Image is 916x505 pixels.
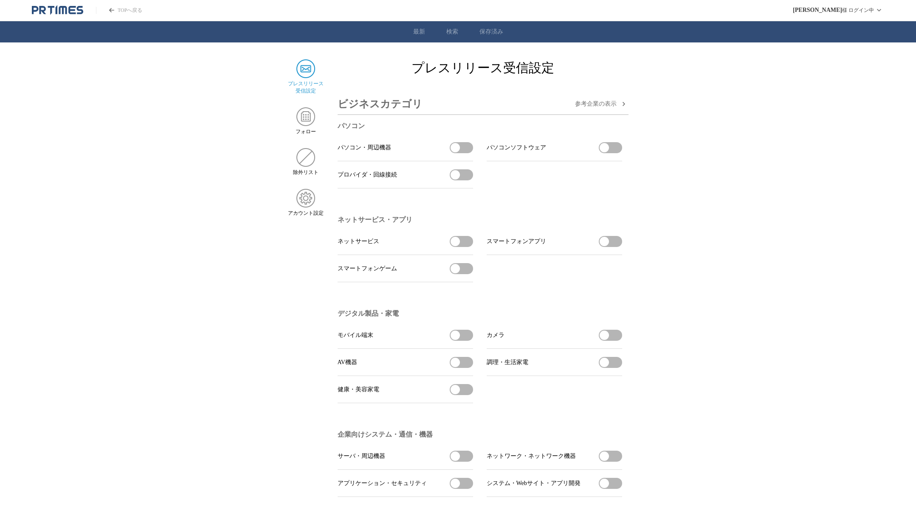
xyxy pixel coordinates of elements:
[32,5,83,15] a: PR TIMESのトップページはこちら
[487,238,546,245] span: スマートフォンアプリ
[288,80,324,95] span: プレスリリース 受信設定
[338,144,391,151] span: パソコン・周辺機器
[338,452,385,460] span: サーバ・周辺機器
[338,216,622,224] h3: ネットサービス・アプリ
[338,480,427,487] span: アプリケーション・セキュリティ
[575,100,617,108] span: 参考企業の 表示
[296,189,315,208] img: アカウント設定
[575,99,629,109] button: 参考企業の表示
[288,210,324,217] span: アカウント設定
[338,430,622,439] h3: 企業向けシステム・通信・機器
[338,59,629,77] h2: プレスリリース受信設定
[487,144,546,151] span: パソコンソフトウェア
[96,7,142,14] a: PR TIMESのトップページはこちら
[487,452,576,460] span: ネットワーク・ネットワーク機器
[288,189,324,217] a: アカウント設定アカウント設定
[338,122,622,131] h3: パソコン
[293,169,318,176] span: 除外リスト
[338,359,357,366] span: AV機器
[296,128,316,135] span: フォロー
[288,148,324,176] a: 除外リスト除外リスト
[793,7,842,14] span: [PERSON_NAME]
[338,238,379,245] span: ネットサービス
[338,309,622,318] h3: デジタル製品・家電
[288,107,324,135] a: フォローフォロー
[296,107,315,126] img: フォロー
[338,94,423,114] h3: ビジネスカテゴリ
[338,171,397,179] span: プロバイダ・回線接続
[487,331,505,339] span: カメラ
[487,480,581,487] span: システム・Webサイト・アプリ開発
[338,386,379,393] span: 健康・美容家電
[296,59,315,78] img: プレスリリース 受信設定
[296,148,315,167] img: 除外リスト
[338,331,373,339] span: モバイル端末
[288,59,324,95] a: プレスリリース 受信設定プレスリリース 受信設定
[487,359,528,366] span: 調理・生活家電
[338,265,397,272] span: スマートフォンゲーム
